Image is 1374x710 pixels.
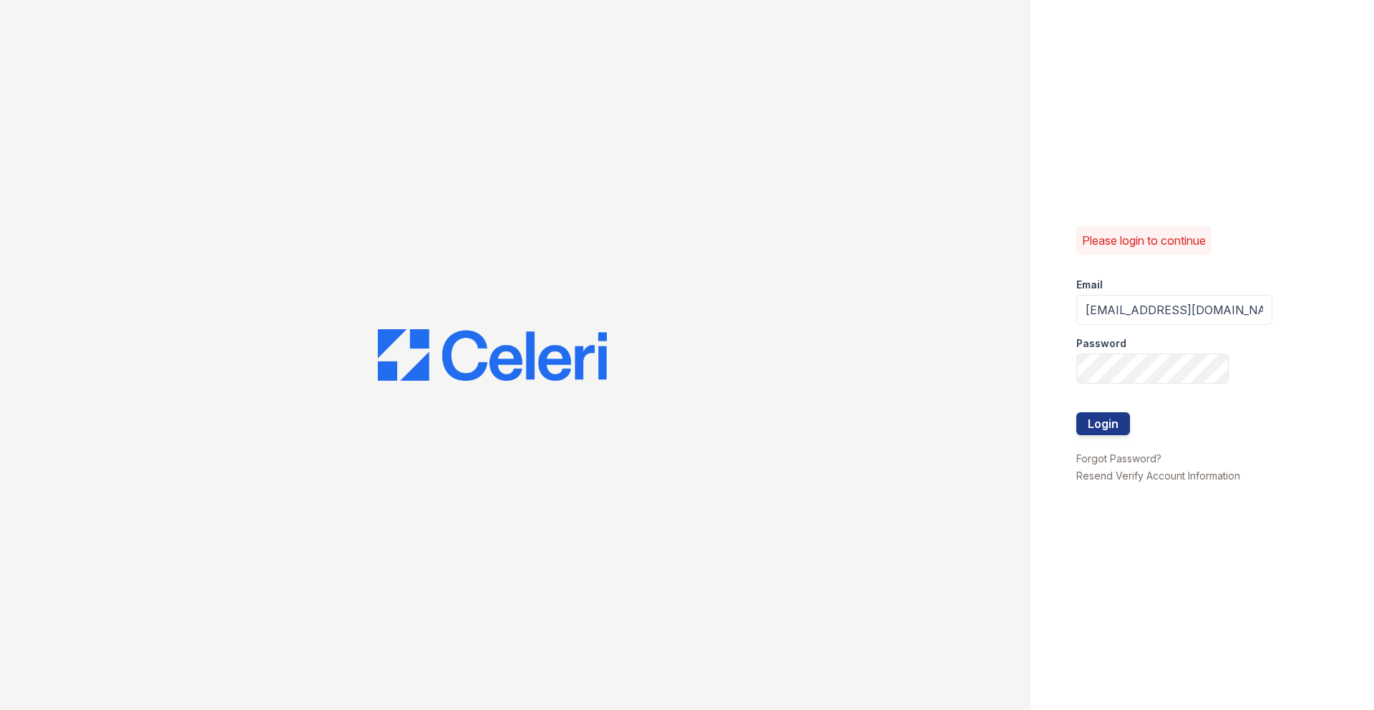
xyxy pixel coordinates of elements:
a: Resend Verify Account Information [1076,470,1240,482]
label: Email [1076,278,1103,292]
button: Login [1076,412,1130,435]
label: Password [1076,336,1126,351]
a: Forgot Password? [1076,452,1161,465]
img: CE_Logo_Blue-a8612792a0a2168367f1c8372b55b34899dd931a85d93a1a3d3e32e68fde9ad4.png [378,329,607,381]
p: Please login to continue [1082,232,1206,249]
